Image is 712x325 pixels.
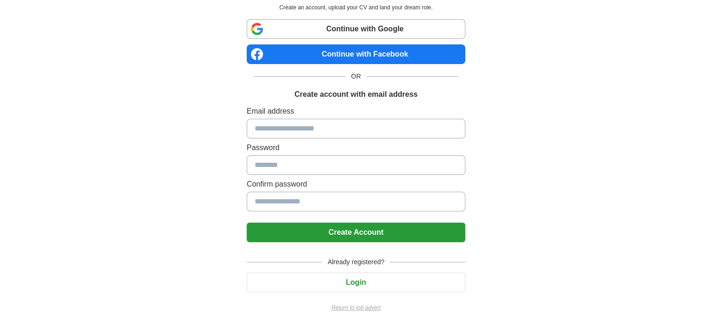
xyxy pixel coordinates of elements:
[247,303,465,312] a: Return to job advert
[247,44,465,64] a: Continue with Facebook
[247,223,465,242] button: Create Account
[249,3,463,12] p: Create an account, upload your CV and land your dream role.
[247,273,465,292] button: Login
[247,19,465,39] a: Continue with Google
[247,142,465,153] label: Password
[294,89,418,100] h1: Create account with email address
[322,257,390,267] span: Already registered?
[247,179,465,190] label: Confirm password
[345,72,367,81] span: OR
[247,106,465,117] label: Email address
[247,278,465,286] a: Login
